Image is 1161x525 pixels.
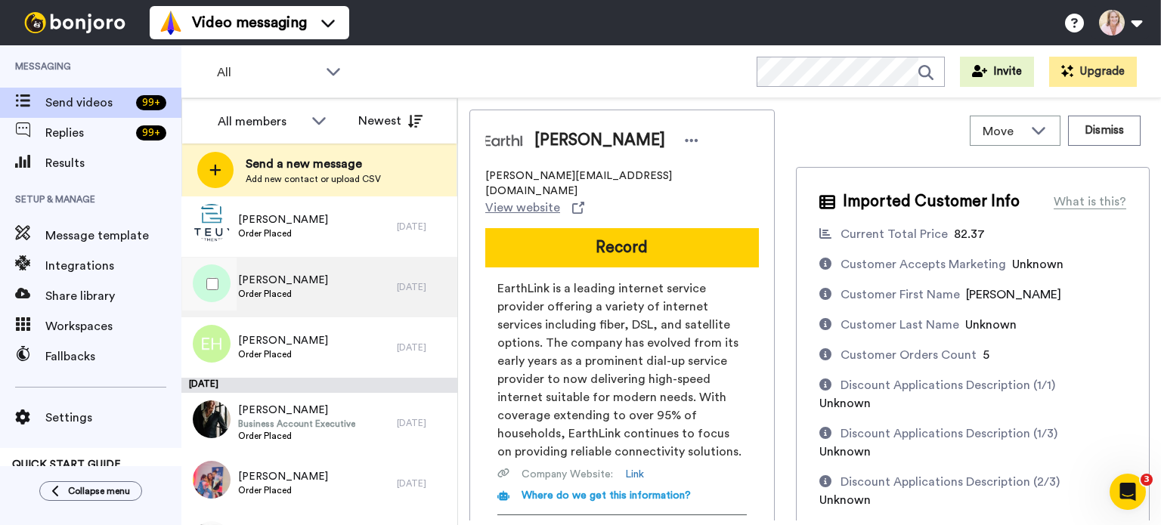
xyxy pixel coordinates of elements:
span: All [217,63,318,82]
div: Domain: [DOMAIN_NAME] [39,39,166,51]
span: Order Placed [238,288,328,300]
span: View website [485,199,560,217]
img: tab_domain_overview_orange.svg [41,95,53,107]
div: 99 + [136,125,166,141]
div: Discount Applications Description (1/3) [841,425,1057,443]
span: Order Placed [238,430,355,442]
span: 5 [983,349,989,361]
span: [PERSON_NAME] [534,129,665,152]
div: [DATE] [397,417,450,429]
span: Order Placed [238,484,328,496]
span: Send videos [45,94,130,112]
div: [DATE] [397,221,450,233]
img: logo_orange.svg [24,24,36,36]
span: Share library [45,287,181,305]
div: Customer First Name [841,286,960,304]
span: Video messaging [192,12,307,33]
div: 99 + [136,95,166,110]
div: Customer Orders Count [841,346,977,364]
div: v 4.0.25 [42,24,74,36]
img: 2377059e-cb44-4a8d-9719-6ef3e9198f64.jpg [193,400,231,438]
span: Order Placed [238,348,328,360]
span: Order Placed [238,227,328,239]
span: Unknown [1012,258,1063,270]
span: Unknown [819,397,871,409]
span: Move [983,122,1023,141]
img: eh.png [193,325,231,363]
div: [DATE] [397,281,450,293]
span: 82.37 [954,228,985,240]
a: View website [485,199,584,217]
button: Record [485,228,759,267]
div: Discount Applications Description (2/3) [841,473,1060,491]
span: Unknown [819,446,871,458]
img: bj-logo-header-white.svg [18,12,132,33]
img: website_grey.svg [24,39,36,51]
img: Image of Jacci Finton [485,122,523,159]
span: Collapse menu [68,485,130,497]
span: Settings [45,409,181,427]
img: 01a6358b-92b6-4ca2-8e29-a7b479620535.jpg [193,461,231,499]
div: Customer Last Name [841,316,959,334]
span: Replies [45,124,130,142]
img: tab_keywords_by_traffic_grey.svg [150,95,163,107]
div: Discount Applications Description (1/1) [841,376,1055,394]
span: EarthLink is a leading internet service provider offering a variety of internet services includin... [497,279,747,461]
span: QUICK START GUIDE [12,459,121,470]
button: Collapse menu [39,481,142,501]
span: Message template [45,227,181,245]
span: [PERSON_NAME] [238,273,328,288]
button: Dismiss [1068,116,1141,146]
div: Customer Accepts Marketing [841,255,1006,273]
span: Workspaces [45,317,181,335]
div: Domain Overview [57,97,135,107]
div: [DATE] [397,477,450,489]
div: [DATE] [181,378,457,393]
div: Current Total Price [841,225,948,243]
button: Upgrade [1049,57,1137,87]
span: [PERSON_NAME] [238,212,328,227]
span: Unknown [965,319,1017,331]
button: Invite [960,57,1034,87]
span: Integrations [45,257,181,275]
span: Company Website : [522,467,613,482]
span: [PERSON_NAME] [238,469,328,484]
span: 3 [1141,474,1153,486]
div: Keywords by Traffic [167,97,255,107]
span: Fallbacks [45,347,181,366]
img: vm-color.svg [159,11,183,35]
span: Where do we get this information? [522,490,691,501]
iframe: Intercom live chat [1110,474,1146,510]
span: Results [45,154,181,172]
span: Add new contact or upload CSV [246,173,381,185]
span: [PERSON_NAME] [238,333,328,348]
span: Send a new message [246,155,381,173]
span: Imported Customer Info [843,190,1020,213]
a: Link [625,467,644,482]
span: [PERSON_NAME] [238,403,355,418]
span: [PERSON_NAME][EMAIL_ADDRESS][DOMAIN_NAME] [485,168,759,199]
img: 65f3da82-6fb5-4002-a537-79469016d8e8.png [193,204,231,242]
div: [DATE] [397,341,450,354]
span: [PERSON_NAME] [966,289,1061,301]
span: Business Account Executive [238,418,355,430]
button: Newest [347,106,434,136]
div: What is this? [1054,193,1126,211]
div: All members [218,113,304,131]
span: Unknown [819,494,871,506]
